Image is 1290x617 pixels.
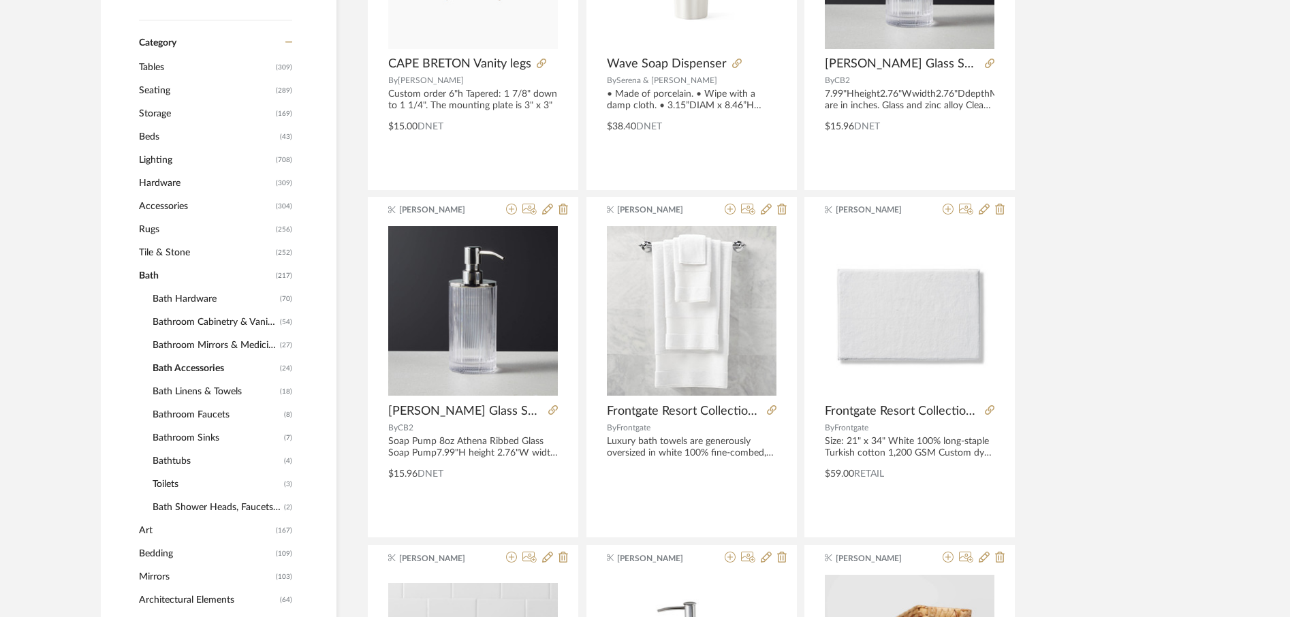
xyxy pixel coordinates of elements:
span: Architectural Elements [139,588,277,612]
span: Bedding [139,542,272,565]
span: Frontgate Resort Collection™ Bath Towels White [607,404,761,419]
span: Rugs [139,218,272,241]
span: Bath Hardware [153,287,277,311]
span: [PERSON_NAME] Glass Soap Pump 8oz [388,404,543,419]
span: (103) [276,566,292,588]
span: CB2 [834,76,850,84]
span: By [388,76,398,84]
span: [PERSON_NAME] [836,552,922,565]
span: Toilets [153,473,281,496]
span: (18) [280,381,292,402]
span: (256) [276,219,292,240]
img: Frontgate Resort Collection™ Bath Towels White [607,226,776,396]
span: $15.00 [388,122,418,131]
span: Tile & Stone [139,241,272,264]
div: Soap Pump 8oz Athena Ribbed Glass Soap Pump7.99"H height 2.76"W width 2.76"D depth Measurements a... [388,436,558,459]
div: • Made of porcelain. • Wipe with a damp cloth. • 3.15”DIAM x 8.46”H overall. Light blue trim deta... [607,89,776,112]
img: Frontgate Resort Collection™ Bath Mat White 21x34" [825,226,994,396]
span: CAPE BRETON Vanity legs [388,57,531,72]
span: (3) [284,473,292,495]
span: Storage [139,102,272,125]
span: (169) [276,103,292,125]
span: $15.96 [388,469,418,479]
span: (4) [284,450,292,472]
span: [PERSON_NAME] [617,552,703,565]
span: Category [139,37,176,49]
span: Bathroom Sinks [153,426,281,449]
span: (2) [284,496,292,518]
span: Bathroom Cabinetry & Vanities [153,311,277,334]
span: [PERSON_NAME] [836,204,922,216]
span: Beds [139,125,277,148]
span: $59.00 [825,469,854,479]
span: DNET [854,122,880,131]
span: (252) [276,242,292,264]
span: [PERSON_NAME] [617,204,703,216]
span: By [607,424,616,432]
span: Bathroom Faucets [153,403,281,426]
span: (27) [280,334,292,356]
span: DNET [636,122,662,131]
span: By [825,76,834,84]
span: DNET [418,469,443,479]
span: (43) [280,126,292,148]
div: 7.99"Hheight2.76"Wwidth2.76"DdepthMeasurements are in inches. Glass and zinc alloy Clean with a s... [825,89,994,112]
span: Frontgate [834,424,868,432]
span: Hardware [139,172,272,195]
span: Tables [139,56,272,79]
span: (217) [276,265,292,287]
span: (8) [284,404,292,426]
span: (289) [276,80,292,101]
span: CB2 [398,424,413,432]
span: By [825,424,834,432]
span: [PERSON_NAME] [398,76,464,84]
span: Mirrors [139,565,272,588]
img: Athena Ribbed Glass Soap Pump 8oz [388,226,558,396]
div: Size: 21" x 34" White 100% long-staple Turkish cotton 1,200 GSM Custom dyed for vibrant, non-fadi... [825,436,994,459]
span: Bathroom Mirrors & Medicine Cabinets [153,334,277,357]
span: (708) [276,149,292,171]
span: (109) [276,543,292,565]
div: Luxury bath towels are generously oversized in white 100% fine-combed, long-staple Turkish cotton... [607,436,776,459]
span: (167) [276,520,292,541]
span: Frontgate Resort Collection™ Bath Mat White 21x34" [825,404,979,419]
span: Retail [854,469,884,479]
span: (309) [276,172,292,194]
span: Bath Shower Heads, Faucets & Sets [153,496,281,519]
div: 0 [388,226,558,396]
span: (309) [276,57,292,78]
span: [PERSON_NAME] Glass Soap Pump [825,57,979,72]
span: (54) [280,311,292,333]
span: Lighting [139,148,272,172]
div: Custom order 6"h Tapered: 1 7/8" down to 1 1/4". The mounting plate is 3" x 3" [388,89,558,112]
span: DNET [418,122,443,131]
span: (70) [280,288,292,310]
span: [PERSON_NAME] [399,204,485,216]
span: Accessories [139,195,272,218]
span: Bath Accessories [153,357,277,380]
span: Bathtubs [153,449,281,473]
span: $15.96 [825,122,854,131]
span: Frontgate [616,424,650,432]
span: By [388,424,398,432]
span: Bath [139,264,272,287]
span: $38.40 [607,122,636,131]
span: (7) [284,427,292,449]
span: By [607,76,616,84]
span: Seating [139,79,272,102]
span: (64) [280,589,292,611]
span: Bath Linens & Towels [153,380,277,403]
span: (304) [276,195,292,217]
span: [PERSON_NAME] [399,552,485,565]
span: Serena & [PERSON_NAME] [616,76,717,84]
span: (24) [280,358,292,379]
span: Art [139,519,272,542]
span: Wave Soap Dispenser [607,57,727,72]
